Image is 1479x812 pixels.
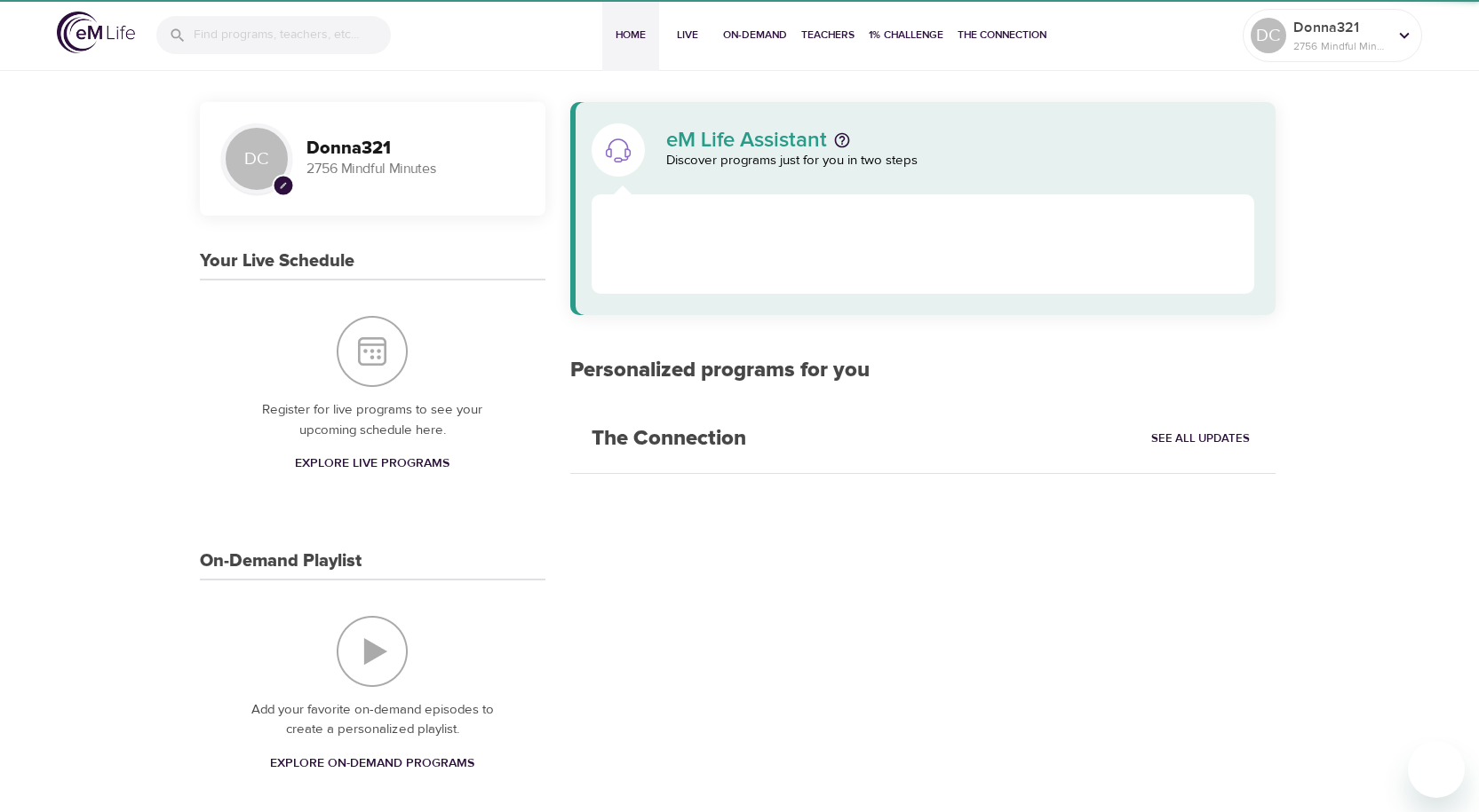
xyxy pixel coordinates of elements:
[1251,18,1286,53] div: DC
[288,447,457,480] a: Explore Live Programs
[723,26,787,44] span: On-Demand
[263,747,481,780] a: Explore On-Demand Programs
[57,12,135,53] img: logo
[337,616,408,687] img: On-Demand Playlist
[1151,429,1250,449] span: See All Updates
[801,26,855,44] span: Teachers
[235,400,510,440] p: Register for live programs to see your upcoming schedule here.
[1408,741,1465,798] iframe: Button to launch messaging window
[958,26,1046,44] span: The Connection
[1147,425,1254,453] a: See All Updates
[1293,17,1388,38] p: Donna321
[200,551,362,572] h3: On-Demand Playlist
[295,453,449,475] span: Explore Live Programs
[570,358,1276,383] h2: Personalized programs for you
[666,26,709,44] span: Live
[604,136,632,164] img: eM Life Assistant
[609,26,652,44] span: Home
[666,151,1255,171] p: Discover programs just for you in two steps
[270,753,474,775] span: Explore On-Demand Programs
[666,130,827,151] p: eM Life Assistant
[306,159,524,179] p: 2756 Mindful Minutes
[200,251,354,272] h3: Your Live Schedule
[1293,38,1388,54] p: 2756 Mindful Minutes
[306,138,524,159] h3: Donna321
[221,123,292,194] div: DC
[235,700,510,740] p: Add your favorite on-demand episodes to create a personalized playlist.
[869,26,943,44] span: 1% Challenge
[570,405,767,473] h2: The Connection
[337,316,408,387] img: Your Live Schedule
[194,16,391,54] input: Find programs, teachers, etc...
